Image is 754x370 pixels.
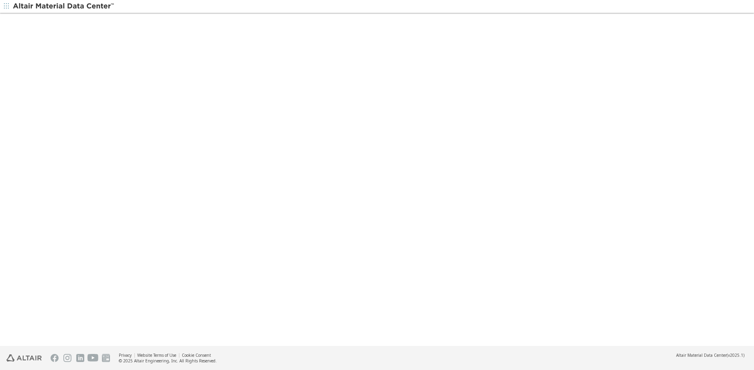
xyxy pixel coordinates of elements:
[6,354,42,362] img: Altair Engineering
[119,358,217,364] div: © 2025 Altair Engineering, Inc. All Rights Reserved.
[182,352,211,358] a: Cookie Consent
[13,2,115,10] img: Altair Material Data Center
[119,352,132,358] a: Privacy
[676,352,744,358] div: (v2025.1)
[137,352,176,358] a: Website Terms of Use
[676,352,727,358] span: Altair Material Data Center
